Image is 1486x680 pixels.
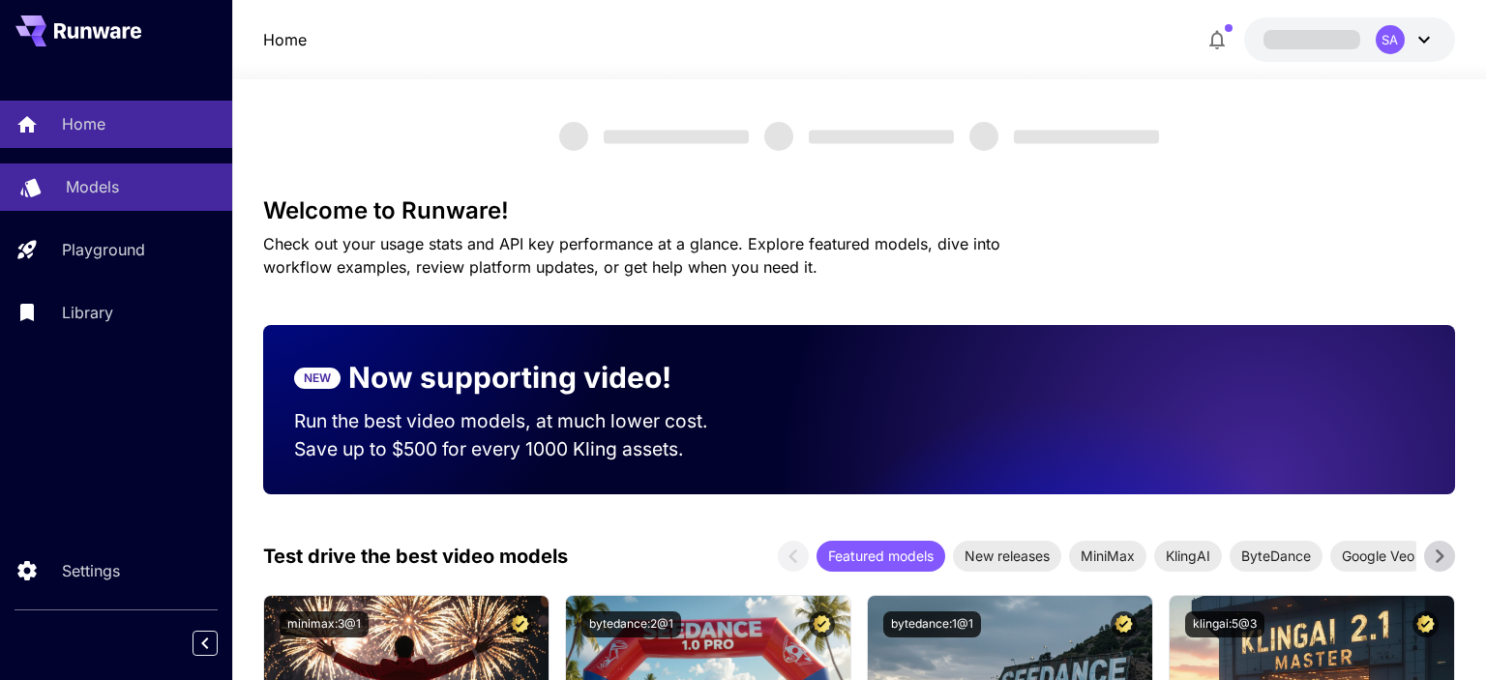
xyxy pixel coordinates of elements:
span: Check out your usage stats and API key performance at a glance. Explore featured models, dive int... [263,234,1000,277]
div: KlingAI [1154,541,1222,572]
div: New releases [953,541,1061,572]
span: MiniMax [1069,546,1146,566]
a: Home [263,28,307,51]
button: Certified Model – Vetted for best performance and includes a commercial license. [507,611,533,637]
button: Certified Model – Vetted for best performance and includes a commercial license. [1412,611,1439,637]
div: Featured models [817,541,945,572]
p: Models [66,175,119,198]
div: Collapse sidebar [207,626,232,661]
div: MiniMax [1069,541,1146,572]
div: ByteDance [1230,541,1323,572]
button: bytedance:2@1 [581,611,681,637]
p: Now supporting video! [348,356,671,399]
p: Settings [62,559,120,582]
p: Run the best video models, at much lower cost. [294,407,745,435]
span: KlingAI [1154,546,1222,566]
span: Featured models [817,546,945,566]
p: Save up to $500 for every 1000 Kling assets. [294,435,745,463]
button: bytedance:1@1 [883,611,981,637]
nav: breadcrumb [263,28,307,51]
button: minimax:3@1 [280,611,369,637]
p: Test drive the best video models [263,542,568,571]
span: Google Veo [1330,546,1426,566]
button: Collapse sidebar [193,631,218,656]
button: Certified Model – Vetted for best performance and includes a commercial license. [1111,611,1137,637]
button: klingai:5@3 [1185,611,1264,637]
p: NEW [304,370,331,387]
span: New releases [953,546,1061,566]
div: Google Veo [1330,541,1426,572]
p: Playground [62,238,145,261]
span: ByteDance [1230,546,1323,566]
div: SA [1376,25,1405,54]
h3: Welcome to Runware! [263,197,1454,224]
button: Certified Model – Vetted for best performance and includes a commercial license. [809,611,835,637]
button: SA [1244,17,1455,62]
p: Library [62,301,113,324]
p: Home [62,112,105,135]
